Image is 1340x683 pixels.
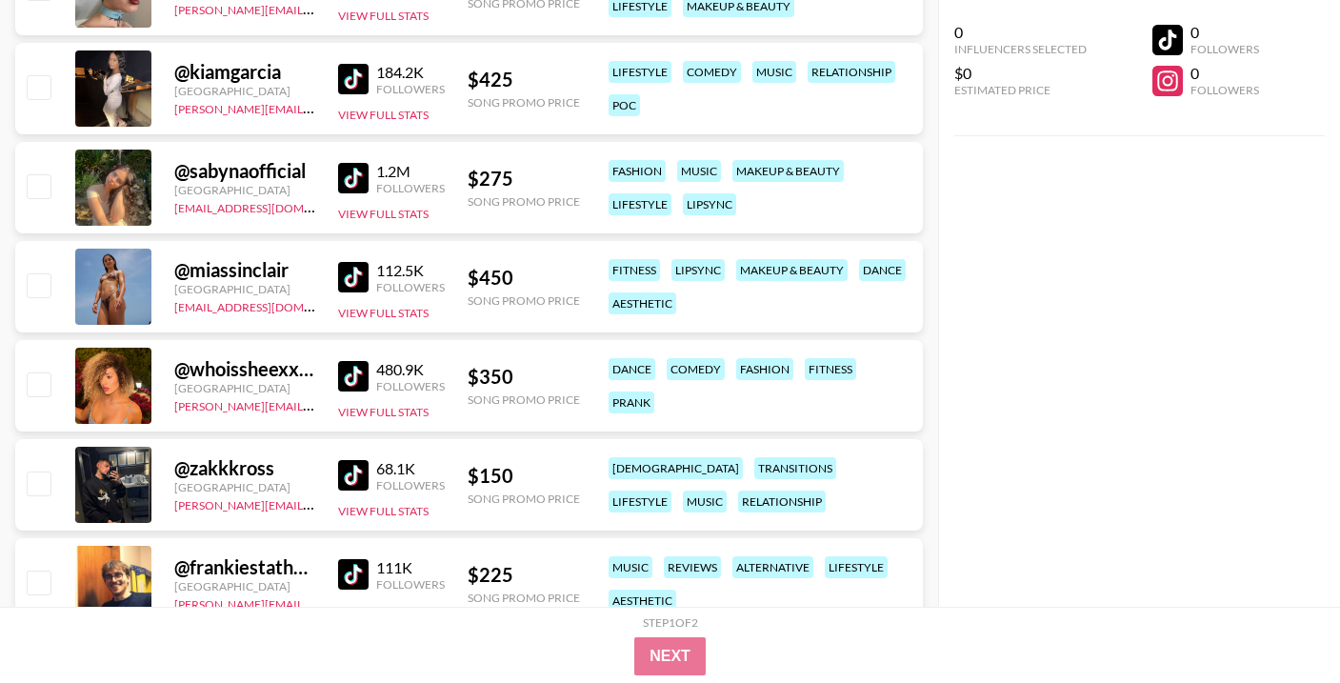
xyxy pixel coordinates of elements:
[174,456,315,480] div: @ zakkkross
[609,292,676,314] div: aesthetic
[468,293,580,308] div: Song Promo Price
[752,61,796,83] div: music
[338,504,429,518] button: View Full Stats
[732,160,844,182] div: makeup & beauty
[376,63,445,82] div: 184.2K
[738,491,826,512] div: relationship
[609,160,666,182] div: fashion
[634,637,706,675] button: Next
[468,563,580,587] div: $ 225
[736,259,848,281] div: makeup & beauty
[338,559,369,590] img: TikTok
[338,207,429,221] button: View Full Stats
[174,282,315,296] div: [GEOGRAPHIC_DATA]
[609,358,655,380] div: dance
[174,60,315,84] div: @ kiamgarcia
[174,395,456,413] a: [PERSON_NAME][EMAIL_ADDRESS][DOMAIN_NAME]
[954,23,1087,42] div: 0
[338,361,369,392] img: TikTok
[174,258,315,282] div: @ miassinclair
[609,392,654,413] div: prank
[1190,64,1259,83] div: 0
[174,555,315,579] div: @ frankiestathamuk
[174,494,456,512] a: [PERSON_NAME][EMAIL_ADDRESS][DOMAIN_NAME]
[376,280,445,294] div: Followers
[954,64,1087,83] div: $0
[376,162,445,181] div: 1.2M
[338,108,429,122] button: View Full Stats
[174,183,315,197] div: [GEOGRAPHIC_DATA]
[468,392,580,407] div: Song Promo Price
[609,491,671,512] div: lifestyle
[338,460,369,491] img: TikTok
[468,95,580,110] div: Song Promo Price
[174,579,315,593] div: [GEOGRAPHIC_DATA]
[174,357,315,381] div: @ whoissheexxxxxxx
[609,259,660,281] div: fitness
[468,591,580,605] div: Song Promo Price
[1190,42,1259,56] div: Followers
[609,457,743,479] div: [DEMOGRAPHIC_DATA]
[376,459,445,478] div: 68.1K
[859,259,906,281] div: dance
[376,261,445,280] div: 112.5K
[468,68,580,91] div: $ 425
[609,556,652,578] div: music
[954,83,1087,97] div: Estimated Price
[338,306,429,320] button: View Full Stats
[609,590,676,612] div: aesthetic
[376,379,445,393] div: Followers
[667,358,725,380] div: comedy
[376,577,445,592] div: Followers
[468,266,580,290] div: $ 450
[677,160,721,182] div: music
[736,358,793,380] div: fashion
[338,405,429,419] button: View Full Stats
[1190,23,1259,42] div: 0
[376,558,445,577] div: 111K
[609,193,671,215] div: lifestyle
[671,259,725,281] div: lipsync
[468,492,580,506] div: Song Promo Price
[338,262,369,292] img: TikTok
[808,61,895,83] div: relationship
[732,556,813,578] div: alternative
[683,193,736,215] div: lipsync
[643,615,698,630] div: Step 1 of 2
[174,593,456,612] a: [PERSON_NAME][EMAIL_ADDRESS][DOMAIN_NAME]
[1190,83,1259,97] div: Followers
[376,82,445,96] div: Followers
[805,358,856,380] div: fitness
[338,163,369,193] img: TikTok
[174,84,315,98] div: [GEOGRAPHIC_DATA]
[468,365,580,389] div: $ 350
[468,194,580,209] div: Song Promo Price
[683,491,727,512] div: music
[609,61,671,83] div: lifestyle
[825,556,888,578] div: lifestyle
[174,296,366,314] a: [EMAIL_ADDRESS][DOMAIN_NAME]
[609,94,640,116] div: poc
[664,556,721,578] div: reviews
[174,480,315,494] div: [GEOGRAPHIC_DATA]
[338,64,369,94] img: TikTok
[468,464,580,488] div: $ 150
[683,61,741,83] div: comedy
[376,360,445,379] div: 480.9K
[174,381,315,395] div: [GEOGRAPHIC_DATA]
[174,98,456,116] a: [PERSON_NAME][EMAIL_ADDRESS][DOMAIN_NAME]
[376,478,445,492] div: Followers
[954,42,1087,56] div: Influencers Selected
[338,9,429,23] button: View Full Stats
[468,167,580,191] div: $ 275
[376,181,445,195] div: Followers
[174,197,366,215] a: [EMAIL_ADDRESS][DOMAIN_NAME]
[338,603,429,617] button: View Full Stats
[174,159,315,183] div: @ sabynaofficial
[754,457,836,479] div: transitions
